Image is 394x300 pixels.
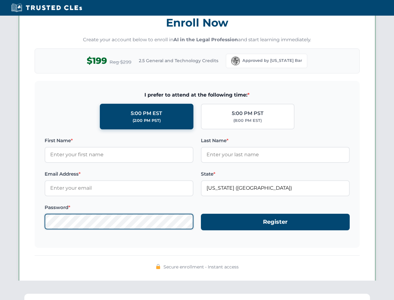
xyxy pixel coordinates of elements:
[201,180,350,196] input: Florida (FL)
[45,147,193,162] input: Enter your first name
[87,54,107,68] span: $199
[45,204,193,211] label: Password
[9,3,84,12] img: Trusted CLEs
[45,180,193,196] input: Enter your email
[131,109,162,117] div: 5:00 PM EST
[233,117,262,124] div: (8:00 PM EST)
[45,91,350,99] span: I prefer to attend at the following time:
[133,117,161,124] div: (2:00 PM PST)
[45,170,193,178] label: Email Address
[173,37,238,42] strong: AI in the Legal Profession
[201,147,350,162] input: Enter your last name
[232,109,264,117] div: 5:00 PM PST
[201,137,350,144] label: Last Name
[139,57,218,64] span: 2.5 General and Technology Credits
[231,57,240,65] img: Florida Bar
[109,58,131,66] span: Reg $299
[156,264,161,269] img: 🔒
[35,13,360,32] h3: Enroll Now
[45,137,193,144] label: First Name
[201,214,350,230] button: Register
[35,36,360,43] p: Create your account below to enroll in and start learning immediately.
[163,263,239,270] span: Secure enrollment • Instant access
[242,57,302,64] span: Approved by [US_STATE] Bar
[201,170,350,178] label: State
